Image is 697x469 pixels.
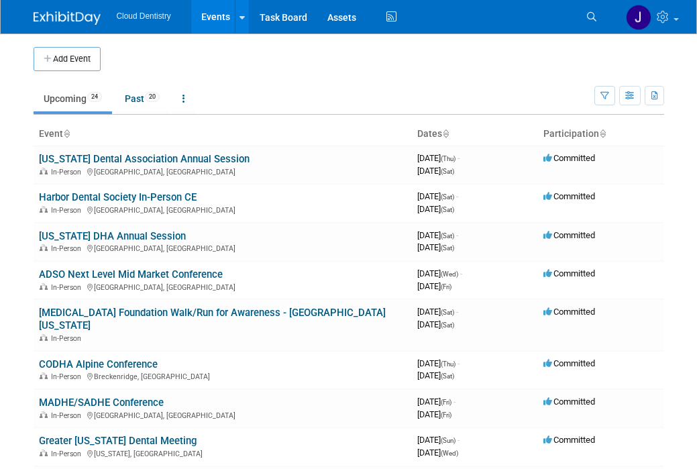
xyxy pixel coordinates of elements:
span: [DATE] [417,358,460,368]
span: Cloud Dentistry [117,11,171,21]
div: [US_STATE], [GEOGRAPHIC_DATA] [39,448,407,458]
th: Participation [538,123,664,146]
a: MADHE/SADHE Conference [39,397,164,409]
div: [GEOGRAPHIC_DATA], [GEOGRAPHIC_DATA] [39,281,407,292]
div: Breckenridge, [GEOGRAPHIC_DATA] [39,370,407,381]
a: Past20 [115,86,170,111]
span: - [456,307,458,317]
a: Upcoming24 [34,86,112,111]
span: - [460,268,462,278]
span: [DATE] [417,370,454,380]
img: In-Person Event [40,450,48,456]
span: Committed [543,358,595,368]
span: In-Person [51,450,85,458]
span: In-Person [51,372,85,381]
span: (Fri) [441,283,451,291]
img: In-Person Event [40,168,48,174]
th: Dates [412,123,538,146]
div: [GEOGRAPHIC_DATA], [GEOGRAPHIC_DATA] [39,204,407,215]
span: (Thu) [441,360,455,368]
span: (Fri) [441,399,451,406]
span: (Wed) [441,270,458,278]
button: Add Event [34,47,101,71]
img: In-Person Event [40,283,48,290]
a: Harbor Dental Society In-Person CE [39,191,197,203]
img: In-Person Event [40,372,48,379]
span: In-Person [51,168,85,176]
span: - [453,397,455,407]
img: ExhibitDay [34,11,101,25]
th: Event [34,123,412,146]
span: Committed [543,153,595,163]
span: (Thu) [441,155,455,162]
span: Committed [543,230,595,240]
span: (Sun) [441,437,455,444]
span: - [456,230,458,240]
img: In-Person Event [40,244,48,251]
span: [DATE] [417,319,454,329]
span: [DATE] [417,448,458,458]
span: (Sat) [441,206,454,213]
span: - [458,435,460,445]
span: [DATE] [417,191,458,201]
a: CODHA Alpine Conference [39,358,158,370]
a: Sort by Start Date [442,128,449,139]
a: Sort by Event Name [63,128,70,139]
span: [DATE] [417,153,460,163]
span: Committed [543,307,595,317]
a: ADSO Next Level Mid Market Conference [39,268,223,280]
a: [MEDICAL_DATA] Foundation Walk/Run for Awareness - [GEOGRAPHIC_DATA][US_STATE] [39,307,386,331]
span: (Sat) [441,309,454,316]
span: (Sat) [441,372,454,380]
span: Committed [543,268,595,278]
div: [GEOGRAPHIC_DATA], [GEOGRAPHIC_DATA] [39,242,407,253]
span: (Sat) [441,244,454,252]
img: In-Person Event [40,334,48,341]
div: [GEOGRAPHIC_DATA], [GEOGRAPHIC_DATA] [39,166,407,176]
span: (Sat) [441,321,454,329]
span: [DATE] [417,230,458,240]
a: Sort by Participation Type [599,128,606,139]
span: [DATE] [417,435,460,445]
span: [DATE] [417,281,451,291]
img: Jessica Estrada [626,5,651,30]
span: In-Person [51,283,85,292]
span: - [456,191,458,201]
span: - [458,153,460,163]
span: In-Person [51,334,85,343]
img: In-Person Event [40,206,48,213]
span: [DATE] [417,242,454,252]
span: 24 [87,92,102,102]
img: In-Person Event [40,411,48,418]
span: [DATE] [417,307,458,317]
span: [DATE] [417,268,462,278]
span: (Sat) [441,232,454,240]
span: [DATE] [417,204,454,214]
span: In-Person [51,206,85,215]
span: [DATE] [417,409,451,419]
span: (Sat) [441,168,454,175]
span: - [458,358,460,368]
a: [US_STATE] DHA Annual Session [39,230,186,242]
span: [DATE] [417,397,455,407]
span: Committed [543,435,595,445]
span: (Sat) [441,193,454,201]
span: In-Person [51,244,85,253]
div: [GEOGRAPHIC_DATA], [GEOGRAPHIC_DATA] [39,409,407,420]
span: In-Person [51,411,85,420]
span: Committed [543,397,595,407]
span: [DATE] [417,166,454,176]
span: (Wed) [441,450,458,457]
span: 20 [145,92,160,102]
a: [US_STATE] Dental Association Annual Session [39,153,250,165]
span: Committed [543,191,595,201]
a: Greater [US_STATE] Dental Meeting [39,435,197,447]
span: (Fri) [441,411,451,419]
